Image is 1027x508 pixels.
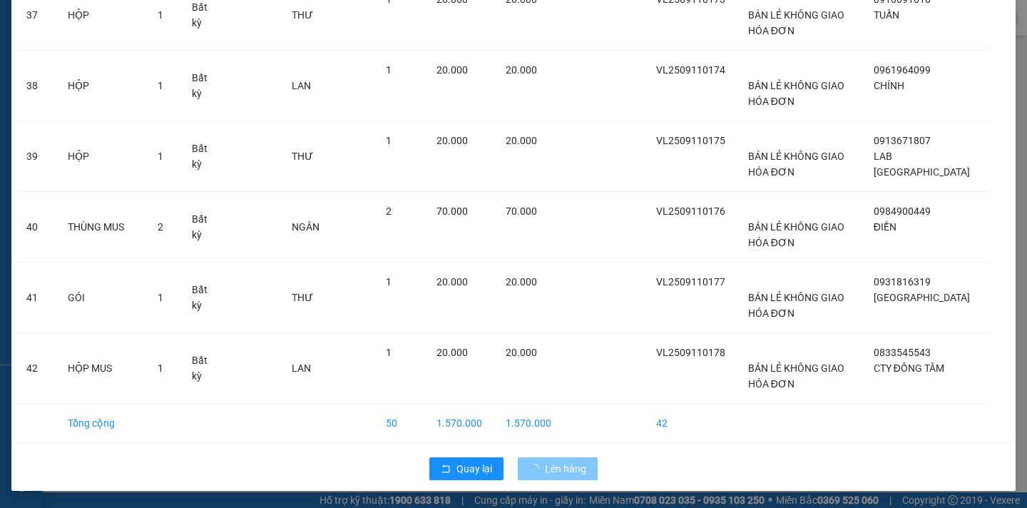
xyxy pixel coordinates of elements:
td: 42 [15,333,56,404]
td: Bất kỳ [180,333,226,404]
td: Tổng cộng [56,404,146,443]
td: Bất kỳ [180,121,226,192]
span: BÁN LẺ KHÔNG GIAO HÓA ĐƠN [748,292,844,319]
span: LAB [GEOGRAPHIC_DATA] [874,151,970,178]
span: 1 [386,347,392,358]
td: 1.570.000 [425,404,494,443]
span: TUẤN [874,9,899,21]
td: HỘP [56,51,146,121]
td: 39 [15,121,56,192]
td: 1.570.000 [494,404,563,443]
td: HỘP MUS [56,333,146,404]
span: 20.000 [436,347,468,358]
span: BÁN LẺ KHÔNG GIAO HÓA ĐƠN [748,9,844,36]
span: THƯ [292,292,313,303]
span: 0833545543 [874,347,931,358]
span: 1 [386,135,392,146]
td: HỘP [56,121,146,192]
span: loading [529,464,545,474]
span: 20.000 [506,276,537,288]
span: 2 [158,221,163,233]
span: 2 [386,205,392,217]
span: Lên hàng [545,461,586,477]
td: Bất kỳ [180,192,226,263]
td: Bất kỳ [180,51,226,121]
span: 0913671807 [874,135,931,146]
span: NGÂN [292,221,320,233]
span: Quay lại [456,461,492,477]
span: 20.000 [506,135,537,146]
span: 70.000 [506,205,537,217]
span: BÁN LẺ KHÔNG GIAO HÓA ĐƠN [748,80,844,107]
td: THÙNG MUS [56,192,146,263]
span: 1 [158,362,163,374]
span: VL2509110174 [656,64,725,76]
span: 1 [158,292,163,303]
button: rollbackQuay lại [429,457,504,480]
span: 1 [158,9,163,21]
span: 1 [386,64,392,76]
td: 50 [374,404,425,443]
span: rollback [441,464,451,475]
td: Bất kỳ [180,263,226,333]
span: VL2509110176 [656,205,725,217]
td: GÓI [56,263,146,333]
span: BÁN LẺ KHÔNG GIAO HÓA ĐƠN [748,151,844,178]
td: 42 [645,404,737,443]
span: ĐIỀN [874,221,896,233]
span: 20.000 [436,135,468,146]
td: 41 [15,263,56,333]
span: THƯ [292,9,313,21]
span: VL2509110177 [656,276,725,288]
span: 20.000 [506,347,537,358]
span: 0984900449 [874,205,931,217]
span: THƯ [292,151,313,162]
span: 1 [158,151,163,162]
span: VL2509110178 [656,347,725,358]
span: BÁN LẺ KHÔNG GIAO HÓA ĐƠN [748,221,844,248]
span: 1 [158,80,163,91]
span: 1 [386,276,392,288]
span: 20.000 [436,64,468,76]
span: 20.000 [436,276,468,288]
button: Lên hàng [518,457,598,480]
td: 40 [15,192,56,263]
span: CTY ĐỒNG TÂM [874,362,944,374]
td: 38 [15,51,56,121]
span: 0961964099 [874,64,931,76]
span: BÁN LẺ KHÔNG GIAO HÓA ĐƠN [748,362,844,390]
span: 20.000 [506,64,537,76]
span: VL2509110175 [656,135,725,146]
span: CHÍNH [874,80,904,91]
span: LAN [292,362,311,374]
span: 0931816319 [874,276,931,288]
span: 70.000 [436,205,468,217]
span: [GEOGRAPHIC_DATA] [874,292,970,303]
span: LAN [292,80,311,91]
